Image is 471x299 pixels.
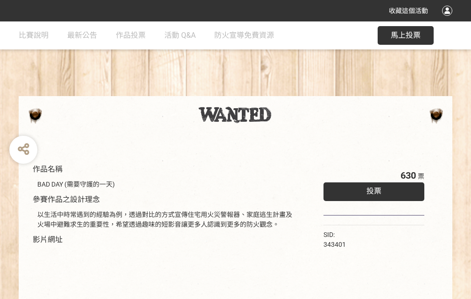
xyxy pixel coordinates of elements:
span: SID: 343401 [323,231,346,248]
span: 630 [401,170,416,181]
span: 投票 [366,187,381,195]
span: 比賽說明 [19,31,49,40]
div: BAD DAY (需要守護的一天) [37,180,295,189]
span: 參賽作品之設計理念 [33,195,100,204]
a: 作品投票 [116,21,146,49]
span: 作品投票 [116,31,146,40]
span: 最新公告 [67,31,97,40]
a: 防火宣導免費資源 [214,21,274,49]
span: 影片網址 [33,235,63,244]
a: 比賽說明 [19,21,49,49]
a: 活動 Q&A [164,21,196,49]
div: 以生活中時常遇到的經驗為例，透過對比的方式宣傳住宅用火災警報器、家庭逃生計畫及火場中避難求生的重要性，希望透過趣味的短影音讓更多人認識到更多的防火觀念。 [37,210,295,229]
span: 作品名稱 [33,165,63,174]
span: 馬上投票 [391,31,421,40]
button: 馬上投票 [378,26,434,45]
span: 防火宣導免費資源 [214,31,274,40]
span: 票 [418,173,424,180]
iframe: Facebook Share [348,230,395,239]
span: 收藏這個活動 [389,7,428,14]
span: 活動 Q&A [164,31,196,40]
a: 最新公告 [67,21,97,49]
